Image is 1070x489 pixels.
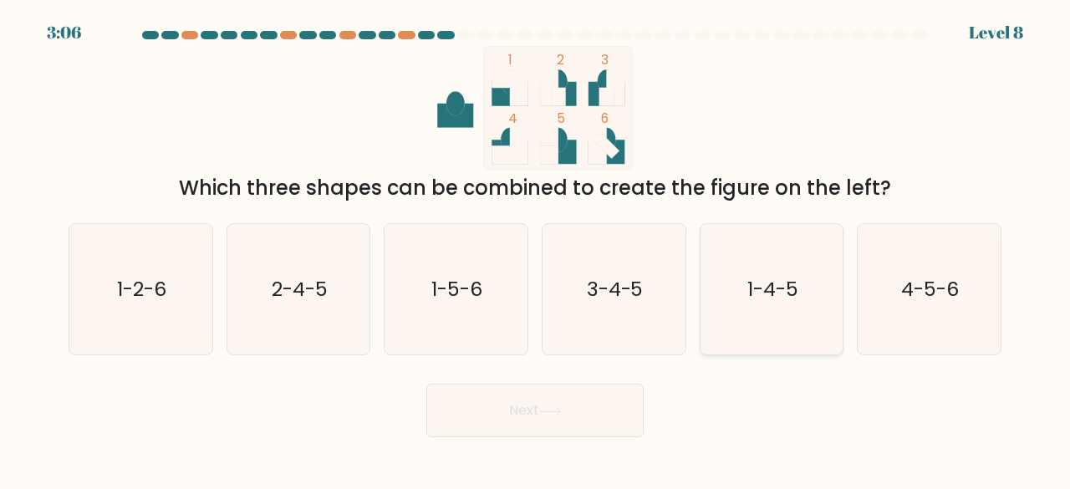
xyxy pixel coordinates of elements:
[432,275,483,303] text: 1-5-6
[902,275,960,303] text: 4-5-6
[117,275,166,303] text: 1-2-6
[587,275,644,303] text: 3-4-5
[601,51,609,69] tspan: 3
[47,20,81,45] div: 3:06
[426,384,644,437] button: Next
[557,51,564,69] tspan: 2
[79,173,991,203] div: Which three shapes can be combined to create the figure on the left?
[601,110,609,127] tspan: 6
[508,110,517,127] tspan: 4
[557,110,565,127] tspan: 5
[508,51,512,69] tspan: 1
[747,275,798,303] text: 1-4-5
[272,275,328,303] text: 2-4-5
[969,20,1023,45] div: Level 8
